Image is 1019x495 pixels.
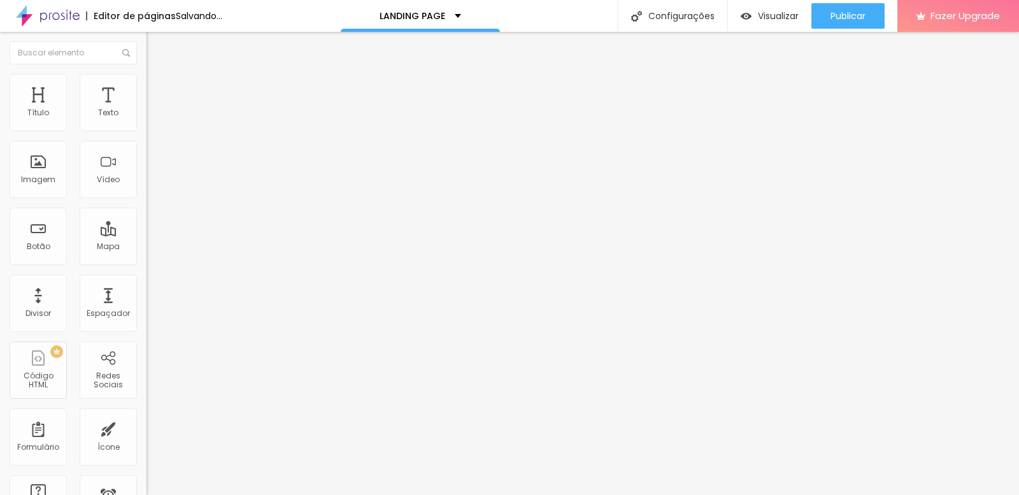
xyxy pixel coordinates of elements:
[27,242,50,251] div: Botão
[758,11,799,21] span: Visualizar
[97,242,120,251] div: Mapa
[122,49,130,57] img: Icone
[13,371,63,390] div: Código HTML
[87,309,130,318] div: Espaçador
[631,11,642,22] img: Icone
[25,309,51,318] div: Divisor
[930,10,1000,21] span: Fazer Upgrade
[97,175,120,184] div: Vídeo
[86,11,176,20] div: Editor de páginas
[27,108,49,117] div: Título
[10,41,137,64] input: Buscar elemento
[380,11,445,20] p: LANDING PAGE
[98,108,118,117] div: Texto
[83,371,133,390] div: Redes Sociais
[17,443,59,452] div: Formulário
[811,3,885,29] button: Publicar
[728,3,811,29] button: Visualizar
[830,11,866,21] span: Publicar
[21,175,55,184] div: Imagem
[176,11,222,20] div: Salvando...
[146,32,1019,495] iframe: Editor
[741,11,752,22] img: view-1.svg
[97,443,120,452] div: Ícone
